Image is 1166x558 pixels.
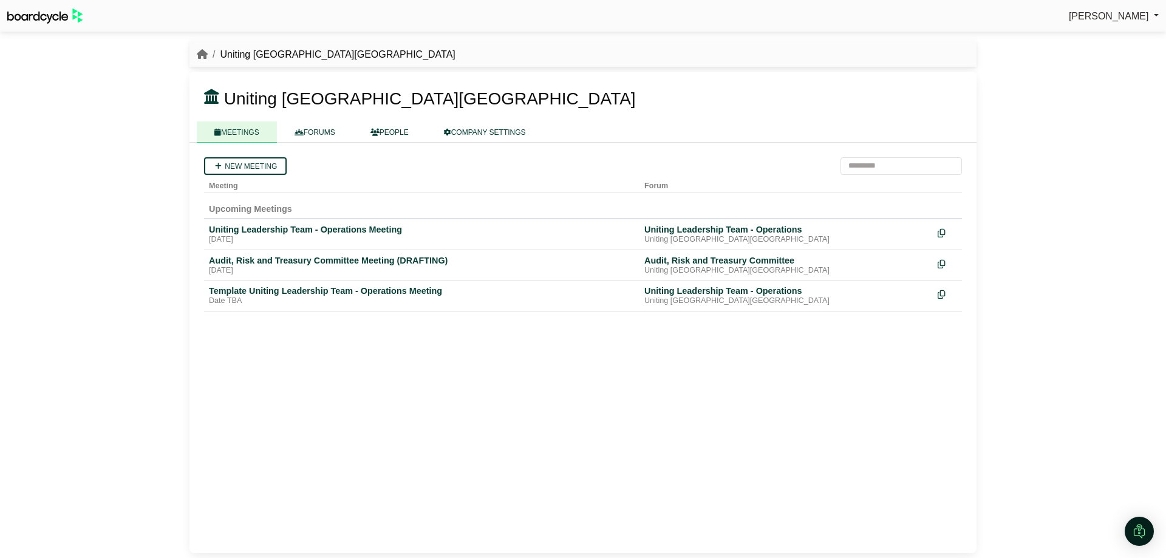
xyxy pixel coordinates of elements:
[224,89,636,108] span: Uniting [GEOGRAPHIC_DATA][GEOGRAPHIC_DATA]
[208,47,455,63] li: Uniting [GEOGRAPHIC_DATA][GEOGRAPHIC_DATA]
[1069,11,1149,21] span: [PERSON_NAME]
[644,224,928,245] a: Uniting Leadership Team - Operations Uniting [GEOGRAPHIC_DATA][GEOGRAPHIC_DATA]
[209,255,635,266] div: Audit, Risk and Treasury Committee Meeting (DRAFTING)
[204,157,287,175] a: New meeting
[644,296,928,306] div: Uniting [GEOGRAPHIC_DATA][GEOGRAPHIC_DATA]
[209,255,635,276] a: Audit, Risk and Treasury Committee Meeting (DRAFTING) [DATE]
[353,121,426,143] a: PEOPLE
[644,235,928,245] div: Uniting [GEOGRAPHIC_DATA][GEOGRAPHIC_DATA]
[209,235,635,245] div: [DATE]
[209,266,635,276] div: [DATE]
[1069,9,1159,24] a: [PERSON_NAME]
[7,9,83,24] img: BoardcycleBlackGreen-aaafeed430059cb809a45853b8cf6d952af9d84e6e89e1f1685b34bfd5cb7d64.svg
[644,255,928,266] div: Audit, Risk and Treasury Committee
[644,285,928,296] div: Uniting Leadership Team - Operations
[197,47,455,63] nav: breadcrumb
[277,121,353,143] a: FORUMS
[938,224,957,240] div: Make a copy
[644,255,928,276] a: Audit, Risk and Treasury Committee Uniting [GEOGRAPHIC_DATA][GEOGRAPHIC_DATA]
[938,285,957,302] div: Make a copy
[644,266,928,276] div: Uniting [GEOGRAPHIC_DATA][GEOGRAPHIC_DATA]
[209,224,635,245] a: Uniting Leadership Team - Operations Meeting [DATE]
[938,255,957,271] div: Make a copy
[644,224,928,235] div: Uniting Leadership Team - Operations
[209,285,635,296] div: Template Uniting Leadership Team - Operations Meeting
[426,121,544,143] a: COMPANY SETTINGS
[644,285,928,306] a: Uniting Leadership Team - Operations Uniting [GEOGRAPHIC_DATA][GEOGRAPHIC_DATA]
[204,175,639,192] th: Meeting
[1125,517,1154,546] div: Open Intercom Messenger
[209,224,635,235] div: Uniting Leadership Team - Operations Meeting
[197,121,277,143] a: MEETINGS
[204,192,962,219] td: Upcoming Meetings
[209,296,635,306] div: Date TBA
[209,285,635,306] a: Template Uniting Leadership Team - Operations Meeting Date TBA
[639,175,933,192] th: Forum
